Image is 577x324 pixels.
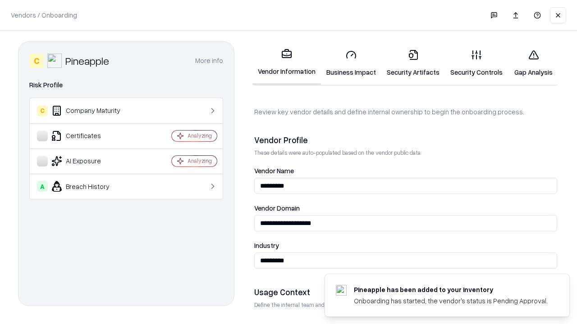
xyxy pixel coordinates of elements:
div: Usage Context [254,287,557,297]
img: pineappleenergy.com [336,285,347,296]
label: Industry [254,242,557,249]
label: Vendor Name [254,167,557,174]
a: Security Controls [445,42,508,84]
div: C [29,54,44,68]
p: Define the internal team and reason for using this vendor. This helps assess business relevance a... [254,301,557,309]
div: AI Exposure [37,156,145,166]
div: Onboarding has started, the vendor's status is Pending Approval. [354,296,548,306]
button: More info [195,53,223,69]
div: C [37,105,48,116]
div: Breach History [37,181,145,192]
p: Review key vendor details and define internal ownership to begin the onboarding process. [254,107,557,117]
a: Gap Analysis [508,42,559,84]
p: Vendors / Onboarding [11,10,77,20]
div: Analyzing [188,132,212,139]
div: Vendor Profile [254,135,557,145]
a: Vendor Information [252,41,321,85]
div: A [37,181,48,192]
div: Company Maturity [37,105,145,116]
a: Business Impact [321,42,381,84]
img: Pineapple [47,54,62,68]
p: These details were auto-populated based on the vendor public data [254,149,557,157]
div: Analyzing [188,157,212,165]
div: Certificates [37,130,145,141]
label: Vendor Domain [254,205,557,211]
div: Pineapple has been added to your inventory [354,285,548,294]
a: Security Artifacts [381,42,445,84]
div: Risk Profile [29,80,223,90]
div: Pineapple [65,54,109,68]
